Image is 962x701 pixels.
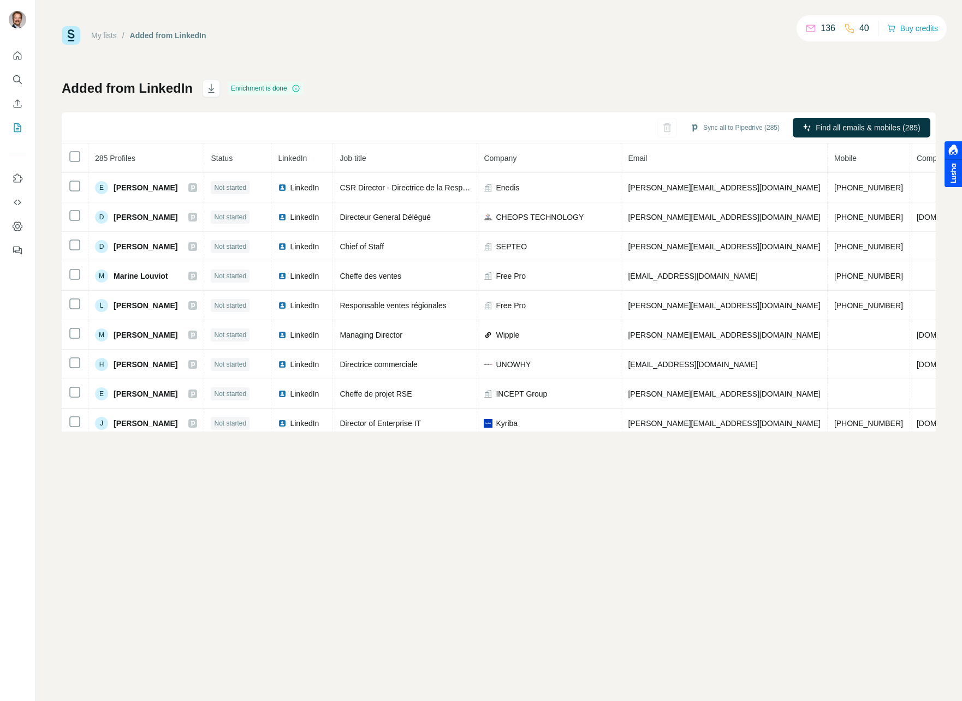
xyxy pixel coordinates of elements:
div: J [95,417,108,430]
button: Buy credits [887,21,938,36]
img: company-logo [484,360,492,369]
span: [PERSON_NAME][EMAIL_ADDRESS][DOMAIN_NAME] [628,242,820,251]
span: Cheffe de projet RSE [340,390,412,398]
span: LinkedIn [290,241,319,252]
span: 285 Profiles [95,154,135,163]
div: D [95,240,108,253]
span: CSR Director - Directrice de la Responsabilité Sociétale et Environnementale [340,183,601,192]
span: Cheffe des ventes [340,272,401,280]
span: Email [628,154,647,163]
span: [PERSON_NAME] [114,359,177,370]
span: [PERSON_NAME] [114,418,177,429]
span: Not started [214,212,246,222]
div: E [95,181,108,194]
span: [PHONE_NUMBER] [834,419,903,428]
span: LinkedIn [278,154,307,163]
button: Dashboard [9,217,26,236]
span: CHEOPS TECHNOLOGY [496,212,584,223]
div: Enrichment is done [228,82,304,95]
span: [PERSON_NAME] [114,329,177,340]
span: Free Pro [496,300,525,311]
span: [EMAIL_ADDRESS][DOMAIN_NAME] [628,272,757,280]
div: H [95,358,108,371]
img: Avatar [9,11,26,28]
span: Kyriba [496,418,518,429]
img: LinkedIn logo [278,390,287,398]
span: INCEPT Group [496,388,547,399]
span: LinkedIn [290,359,319,370]
span: [PHONE_NUMBER] [834,272,903,280]
span: LinkedIn [290,388,319,399]
span: [PERSON_NAME][EMAIL_ADDRESS][DOMAIN_NAME] [628,301,820,310]
span: [PERSON_NAME] [114,300,177,311]
span: Mobile [834,154,857,163]
img: LinkedIn logo [278,419,287,428]
a: My lists [91,31,117,40]
img: LinkedIn logo [278,272,287,280]
p: 40 [859,22,869,35]
span: [PERSON_NAME] [114,212,177,223]
span: LinkedIn [290,300,319,311]
div: Added from LinkedIn [130,30,206,41]
span: Wipple [496,329,519,340]
button: My lists [9,118,26,137]
img: LinkedIn logo [278,331,287,339]
span: [PERSON_NAME][EMAIL_ADDRESS][DOMAIN_NAME] [628,183,820,192]
img: company-logo [484,331,492,339]
span: Director of Enterprise IT [340,419,421,428]
span: [PHONE_NUMBER] [834,183,903,192]
div: M [95,328,108,341]
span: Not started [214,418,246,428]
span: Directrice commerciale [340,360,417,369]
span: [PHONE_NUMBER] [834,301,903,310]
span: [PERSON_NAME] [114,241,177,252]
span: [PERSON_NAME][EMAIL_ADDRESS][DOMAIN_NAME] [628,331,820,339]
span: Find all emails & mobiles (285) [816,122,920,133]
div: L [95,299,108,312]
span: Company [484,154,516,163]
span: Not started [214,330,246,340]
div: D [95,211,108,224]
span: Chief of Staff [340,242,384,251]
button: Enrich CSV [9,94,26,113]
span: LinkedIn [290,212,319,223]
span: Not started [214,301,246,310]
img: company-logo [484,419,492,428]
span: [PERSON_NAME][EMAIL_ADDRESS][DOMAIN_NAME] [628,213,820,221]
span: [PERSON_NAME] [114,182,177,193]
img: Surfe Logo [62,26,80,45]
span: Marine Louviot [114,271,168,281]
span: [EMAIL_ADDRESS][DOMAIN_NAME] [628,360,757,369]
span: LinkedIn [290,418,319,429]
span: LinkedIn [290,271,319,281]
img: LinkedIn logo [278,301,287,310]
button: Sync all to Pipedrive (285) [682,119,787,136]
span: [PERSON_NAME][EMAIL_ADDRESS][DOMAIN_NAME] [628,419,820,428]
h1: Added from LinkedIn [62,80,193,97]
span: Directeur General Délégué [340,213,431,221]
span: [PHONE_NUMBER] [834,242,903,251]
span: LinkedIn [290,182,319,193]
span: LinkedIn [290,329,319,340]
span: Free Pro [496,271,525,281]
span: Job title [340,154,366,163]
button: Use Surfe on LinkedIn [9,169,26,188]
span: [PERSON_NAME] [114,388,177,399]
span: Not started [214,242,246,251]
span: Not started [214,271,246,281]
button: Search [9,70,26,89]
span: Enedis [496,182,519,193]
div: M [95,269,108,283]
img: LinkedIn logo [278,213,287,221]
img: LinkedIn logo [278,183,287,192]
span: Not started [214,360,246,369]
span: [PHONE_NUMBER] [834,213,903,221]
span: Managing Director [340,331,402,339]
img: LinkedIn logo [278,242,287,251]
span: UNOWHY [496,359,531,370]
img: company-logo [484,213,492,221]
span: Status [211,154,233,163]
span: [PERSON_NAME][EMAIL_ADDRESS][DOMAIN_NAME] [628,390,820,398]
img: LinkedIn logo [278,360,287,369]
span: Not started [214,389,246,399]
